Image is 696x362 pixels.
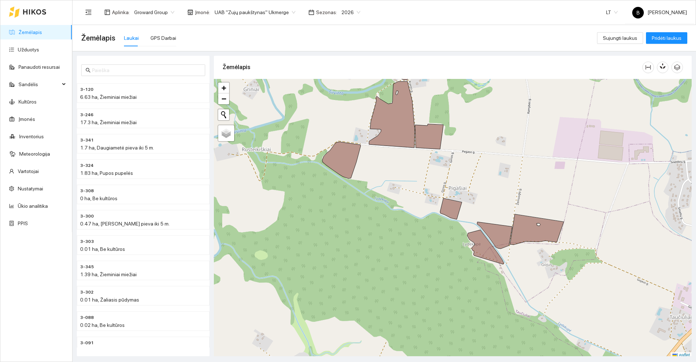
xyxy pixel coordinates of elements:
[80,322,125,328] span: 0.02 ha, Be kultūros
[80,264,94,270] span: 3-345
[19,151,50,157] a: Meteorologija
[603,34,637,42] span: Sujungti laukus
[80,289,94,296] span: 3-302
[18,168,39,174] a: Vartotojai
[104,9,110,15] span: layout
[646,32,687,44] button: Pridėti laukus
[80,246,125,252] span: 0.01 ha, Be kultūros
[80,145,154,151] span: 1.7 ha, Daugiametė pieva iki 5 m.
[80,170,133,176] span: 1.83 ha, Pupos pupelės
[80,271,137,277] span: 1.39 ha, Žieminiai miežiai
[80,111,94,118] span: 3-246
[187,9,193,15] span: shop
[316,8,337,16] span: Sezonas :
[221,94,226,103] span: −
[18,99,37,105] a: Kultūros
[597,32,643,44] button: Sujungti laukus
[85,9,92,16] span: menu-fold
[18,116,35,122] a: Įmonės
[81,32,115,44] span: Žemėlapis
[672,353,690,358] a: Leaflet
[215,7,295,18] span: UAB "Zujų paukštynas" Ukmerge
[652,34,681,42] span: Pridėti laukus
[632,9,687,15] span: [PERSON_NAME]
[80,195,117,201] span: 0 ha, Be kultūros
[112,8,130,16] span: Aplinka :
[308,9,314,15] span: calendar
[18,47,39,52] a: Užduotys
[134,7,174,18] span: Groward Group
[597,35,643,41] a: Sujungti laukus
[80,94,137,100] span: 6.63 ha, Žieminiai miežiai
[80,137,94,144] span: 3-341
[80,188,94,194] span: 3-308
[80,221,170,227] span: 0.47 ha, [PERSON_NAME] pieva iki 5 m.
[18,64,60,70] a: Panaudoti resursai
[80,119,137,125] span: 17.3 ha, Žieminiai miežiai
[19,134,44,139] a: Inventorius
[18,29,42,35] a: Žemėlapis
[80,297,139,303] span: 0.01 ha, Žaliasis pūdymas
[86,68,91,73] span: search
[643,64,654,70] span: column-width
[218,83,229,93] a: Zoom in
[642,62,654,73] button: column-width
[218,109,229,120] button: Initiate a new search
[18,186,43,191] a: Nustatymai
[92,66,201,74] input: Paieška
[606,7,618,18] span: LT
[637,7,640,18] span: B
[218,125,234,141] a: Layers
[80,86,94,93] span: 3-120
[18,220,28,226] a: PPIS
[124,34,139,42] div: Laukai
[341,7,360,18] span: 2026
[80,213,94,220] span: 3-300
[223,57,642,77] div: Žemėlapis
[80,314,94,321] span: 3-088
[218,93,229,104] a: Zoom out
[646,35,687,41] a: Pridėti laukus
[81,5,96,20] button: menu-fold
[221,83,226,92] span: +
[80,340,94,346] span: 3-091
[150,34,176,42] div: GPS Darbai
[18,203,48,209] a: Ūkio analitika
[80,162,94,169] span: 3-324
[80,238,94,245] span: 3-303
[195,8,210,16] span: Įmonė :
[18,77,60,92] span: Sandėlis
